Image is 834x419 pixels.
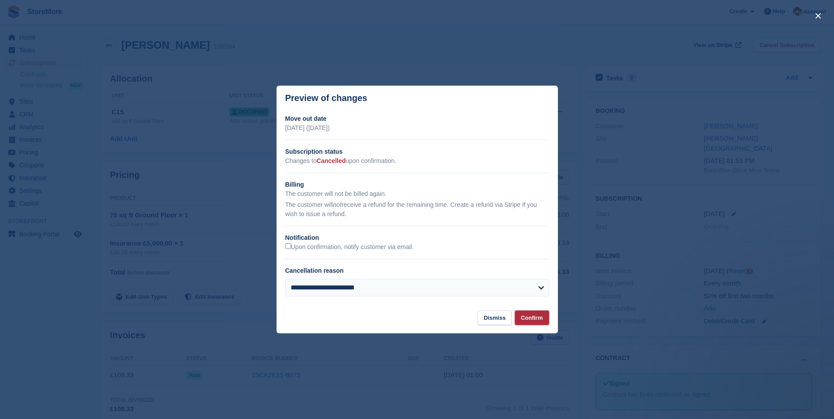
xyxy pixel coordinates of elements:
p: The customer will not be billed again. [285,189,549,199]
p: Changes to upon confirmation. [285,156,549,166]
h2: Notification [285,233,549,242]
label: Cancellation reason [285,267,344,274]
button: Dismiss [477,311,512,325]
h2: Subscription status [285,147,549,156]
p: The customer will receive a refund for the remaining time. Create a refund via Stripe if you wish... [285,200,549,219]
p: [DATE] ([DATE]) [285,123,549,133]
label: Upon confirmation, notify customer via email. [285,243,414,251]
em: not [333,201,341,208]
p: Preview of changes [285,93,368,103]
h2: Move out date [285,114,549,123]
input: Upon confirmation, notify customer via email. [285,243,291,249]
button: close [811,9,825,23]
span: Cancelled [317,157,346,164]
h2: Billing [285,180,549,189]
button: Confirm [515,311,549,325]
